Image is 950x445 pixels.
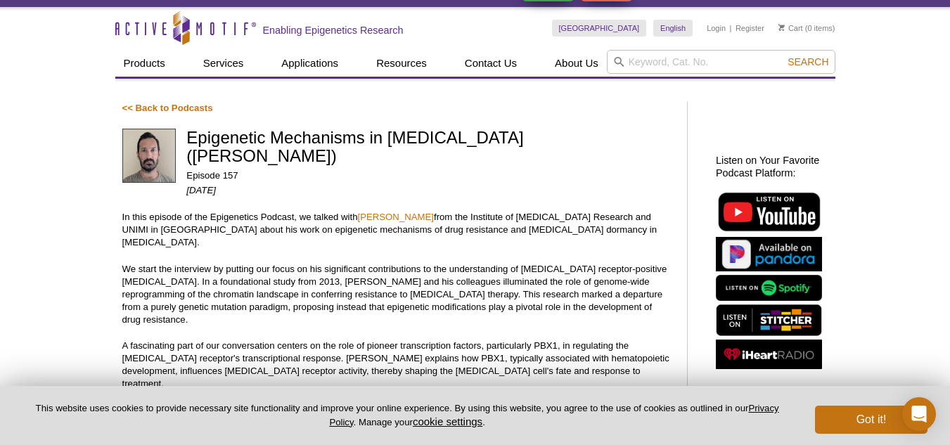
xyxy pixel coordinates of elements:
p: Episode 157 [186,169,673,182]
img: Listen on YouTube [716,190,822,233]
img: Luca Magnani [122,129,176,183]
a: Services [195,50,252,77]
p: In this episode of the Epigenetics Podcast, we talked with from the Institute of [MEDICAL_DATA] R... [122,211,673,249]
img: Listen on Spotify [716,275,822,301]
p: We start the interview by putting our focus on his significant contributions to the understanding... [122,263,673,326]
a: Login [707,23,726,33]
p: This website uses cookies to provide necessary site functionality and improve your online experie... [23,402,792,429]
img: Your Cart [778,24,785,31]
a: << Back to Podcasts [122,103,213,113]
a: Register [736,23,764,33]
em: [DATE] [186,185,216,195]
a: Resources [368,50,435,77]
img: Listen on Pandora [716,237,822,271]
input: Keyword, Cat. No. [607,50,835,74]
a: [GEOGRAPHIC_DATA] [552,20,647,37]
a: Contact Us [456,50,525,77]
h1: Epigenetic Mechanisms in [MEDICAL_DATA] ([PERSON_NAME]) [186,129,673,167]
a: Products [115,50,174,77]
p: A fascinating part of our conversation centers on the role of pioneer transcription factors, part... [122,340,673,390]
img: Listen on iHeartRadio [716,340,822,370]
div: Open Intercom Messenger [902,397,936,431]
button: cookie settings [413,415,482,427]
a: [PERSON_NAME] [358,212,434,222]
img: Listen on Stitcher [716,304,822,336]
span: Search [788,56,828,67]
button: Search [783,56,833,68]
a: Cart [778,23,803,33]
a: English [653,20,693,37]
a: About Us [546,50,607,77]
h2: Listen on Your Favorite Podcast Platform: [716,154,828,179]
h2: Enabling Epigenetics Research [263,24,404,37]
button: Got it! [815,406,927,434]
a: Privacy Policy [329,403,778,427]
li: (0 items) [778,20,835,37]
a: Applications [273,50,347,77]
li: | [730,20,732,37]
